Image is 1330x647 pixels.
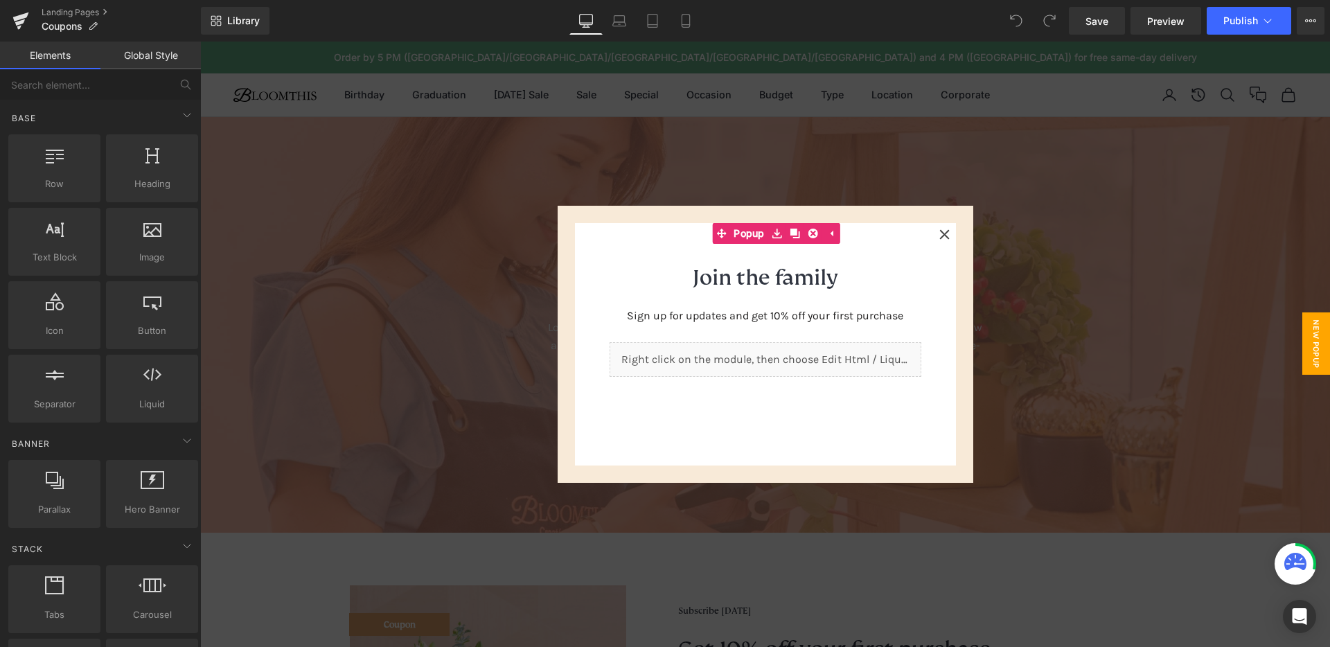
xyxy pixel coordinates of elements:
span: Parallax [12,502,96,517]
a: New Library [201,7,269,35]
span: Preview [1147,14,1185,28]
a: Landing Pages [42,7,201,18]
span: Popup [530,181,568,202]
a: Expand / Collapse [622,181,640,202]
span: New Popup [1102,271,1130,333]
span: Save [1085,14,1108,28]
span: Tabs [12,608,96,622]
span: Stack [10,542,44,556]
div: Open Intercom Messenger [1283,600,1316,633]
span: Coupons [42,21,82,32]
a: Preview [1130,7,1201,35]
a: Tablet [636,7,669,35]
span: Library [227,15,260,27]
a: Save module [568,181,586,202]
a: Global Style [100,42,201,69]
h2: Join the family [409,216,721,255]
span: Liquid [110,397,194,411]
a: Mobile [669,7,702,35]
span: Carousel [110,608,194,622]
span: Hero Banner [110,502,194,517]
span: Heading [110,177,194,191]
span: Base [10,112,37,125]
a: Delete Module [604,181,622,202]
button: More [1297,7,1324,35]
a: Clone Module [586,181,604,202]
button: Redo [1036,7,1063,35]
a: Laptop [603,7,636,35]
span: Banner [10,437,51,450]
span: Text Block [12,250,96,265]
span: Button [110,323,194,338]
button: Undo [1002,7,1030,35]
button: Publish [1207,7,1291,35]
a: Desktop [569,7,603,35]
p: Sign up for updates and get 10% off your first purchase [409,265,721,283]
span: Publish [1223,15,1258,26]
span: Image [110,250,194,265]
span: Row [12,177,96,191]
span: Separator [12,397,96,411]
span: Icon [12,323,96,338]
